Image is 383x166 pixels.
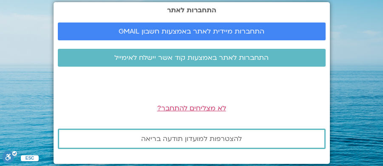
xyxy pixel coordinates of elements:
[141,135,242,143] span: להצטרפות למועדון תודעה בריאה
[58,6,326,14] h2: התחברות לאתר
[58,49,326,67] a: התחברות לאתר באמצעות קוד אשר יישלח לאימייל
[58,129,326,149] a: להצטרפות למועדון תודעה בריאה
[119,28,264,35] span: התחברות מיידית לאתר באמצעות חשבון GMAIL
[157,104,226,113] a: לא מצליחים להתחבר?
[114,54,269,62] span: התחברות לאתר באמצעות קוד אשר יישלח לאימייל
[58,23,326,40] a: התחברות מיידית לאתר באמצעות חשבון GMAIL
